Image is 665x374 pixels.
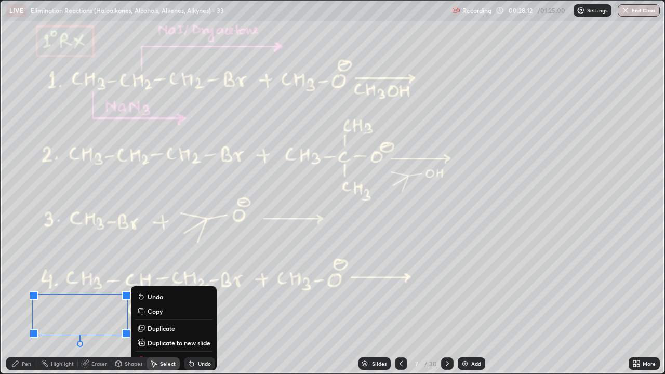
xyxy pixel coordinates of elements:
img: add-slide-button [461,359,469,368]
p: Recording [462,7,491,15]
img: end-class-cross [621,6,630,15]
button: End Class [618,4,660,17]
div: Shapes [125,361,142,366]
div: Eraser [91,361,107,366]
div: 7 [411,360,422,367]
div: Highlight [51,361,74,366]
p: Duplicate [148,324,175,332]
div: Pen [22,361,31,366]
div: / [424,360,427,367]
div: 30 [429,359,437,368]
p: Duplicate to new slide [148,339,210,347]
div: More [643,361,656,366]
button: Duplicate to new slide [135,337,212,349]
div: Select [160,361,176,366]
p: Undo [148,292,163,301]
div: Undo [198,361,211,366]
p: Copy [148,307,163,315]
p: LIVE [9,6,23,15]
p: Elimination Reactions (Haloalkanes, Alcohols, Alkenes, Alkynes) - 33 [31,6,224,15]
button: Duplicate [135,322,212,335]
p: Settings [587,8,607,13]
div: Slides [372,361,387,366]
button: Undo [135,290,212,303]
img: class-settings-icons [577,6,585,15]
div: Add [471,361,481,366]
img: recording.375f2c34.svg [452,6,460,15]
button: Copy [135,305,212,317]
